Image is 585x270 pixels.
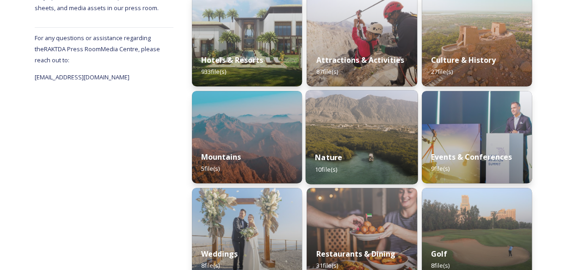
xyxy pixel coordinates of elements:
strong: Nature [315,152,342,162]
span: 8 file(s) [431,261,450,270]
span: 9 file(s) [431,164,450,173]
span: 10 file(s) [315,165,337,173]
span: 27 file(s) [431,67,453,76]
strong: Attractions & Activities [316,55,404,65]
strong: Hotels & Resorts [201,55,263,65]
span: 933 file(s) [201,67,226,76]
strong: Golf [431,249,447,259]
strong: Restaurants & Dining [316,249,395,259]
span: For any questions or assistance regarding the RAKTDA Press Room Media Centre, please reach out to: [35,34,160,64]
img: 43bc6a4b-b786-4d98-b8e1-b86026dad6a6.jpg [422,91,532,183]
span: 31 file(s) [316,261,338,270]
span: 8 file(s) [201,261,220,270]
span: 5 file(s) [201,164,220,173]
strong: Weddings [201,249,238,259]
img: f0db2a41-4a96-4f71-8a17-3ff40b09c344.jpg [306,90,418,184]
strong: Culture & History [431,55,496,65]
span: [EMAIL_ADDRESS][DOMAIN_NAME] [35,73,129,81]
img: f4b44afd-84a5-42f8-a796-2dedbf2b50eb.jpg [192,91,302,183]
strong: Events & Conferences [431,152,512,162]
span: 87 file(s) [316,67,338,76]
strong: Mountains [201,152,241,162]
